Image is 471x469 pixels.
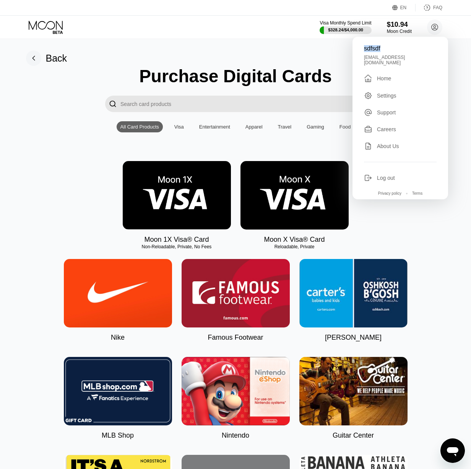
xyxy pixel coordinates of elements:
div: Food [336,121,355,132]
div: Privacy policy [378,191,401,195]
div: Terms [412,191,422,195]
div: About Us [377,143,399,149]
div: Nike [111,334,125,342]
div: Entertainment [199,124,230,130]
iframe: Button to launch messaging window [440,438,465,463]
div: $328.24 / $4,000.00 [328,28,363,32]
div: EN [392,4,416,11]
div: FAQ [416,4,442,11]
div: [EMAIL_ADDRESS][DOMAIN_NAME] [364,55,437,65]
div: Apparel [242,121,266,132]
div: Home [377,75,391,81]
div: EN [400,5,407,10]
div: [PERSON_NAME] [325,334,382,342]
div: Travel [274,121,296,132]
div: Log out [377,175,395,181]
div: Careers [377,126,396,132]
div: Gaming [307,124,324,130]
input: Search card products [120,96,366,112]
div: Apparel [245,124,263,130]
div: MLB Shop [102,432,134,440]
div: Support [364,108,437,117]
div: Log out [364,174,437,182]
div: All Card Products [117,121,163,132]
div: Travel [278,124,292,130]
div: Non-Reloadable, Private, No Fees [123,244,231,249]
div: Guitar Center [333,432,374,440]
div: $10.94 [387,21,412,29]
div: Famous Footwear [208,334,263,342]
div: Visa Monthly Spend Limit [320,20,371,26]
div: About Us [364,142,437,150]
div: Careers [364,125,437,134]
div: Moon 1X Visa® Card [144,236,209,244]
div: FAQ [433,5,442,10]
div:  [105,96,120,112]
div: Back [26,50,67,66]
div: Visa Monthly Spend Limit$328.24/$4,000.00 [320,20,371,34]
div: $10.94Moon Credit [387,21,412,34]
div: Nintendo [222,432,249,440]
div: Home [364,74,437,83]
div:  [364,74,372,83]
div: Moon X Visa® Card [264,236,325,244]
div: Visa [171,121,188,132]
div: Back [46,53,67,64]
div: Gaming [303,121,328,132]
div: Entertainment [195,121,234,132]
div: Reloadable, Private [240,244,349,249]
div: Food [339,124,351,130]
div: Purchase Digital Cards [139,66,332,86]
div: sdfsdf [364,45,437,52]
div: All Card Products [120,124,159,130]
div: Visa [174,124,184,130]
div: Settings [377,93,396,99]
div: Settings [364,91,437,100]
div: Moon Credit [387,29,412,34]
div:  [109,99,117,108]
div: Support [377,109,396,116]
